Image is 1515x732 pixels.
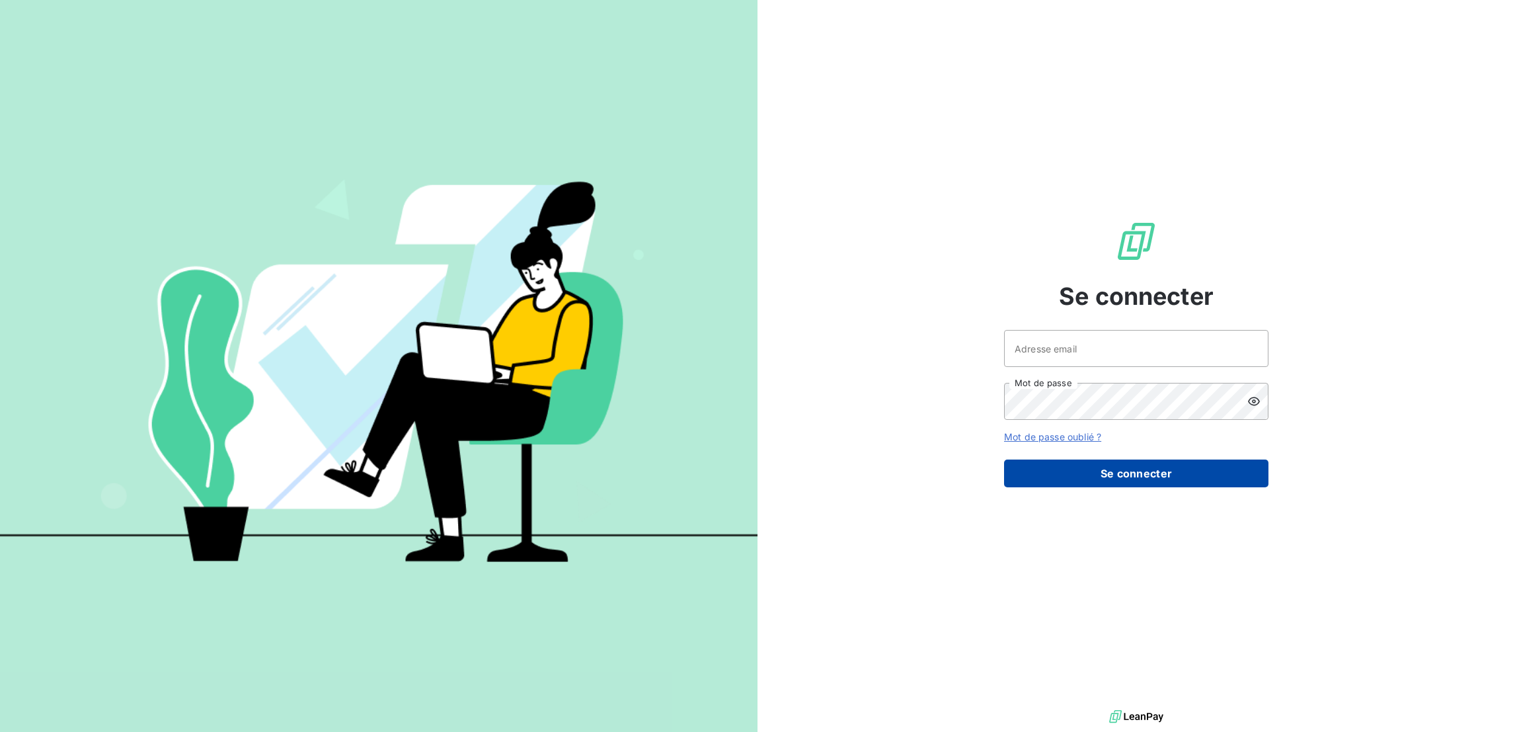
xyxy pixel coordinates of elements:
[1109,707,1163,727] img: logo
[1115,220,1157,263] img: Logo LeanPay
[1004,460,1268,487] button: Se connecter
[1004,431,1101,442] a: Mot de passe oublié ?
[1004,330,1268,367] input: placeholder
[1059,278,1214,314] span: Se connecter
